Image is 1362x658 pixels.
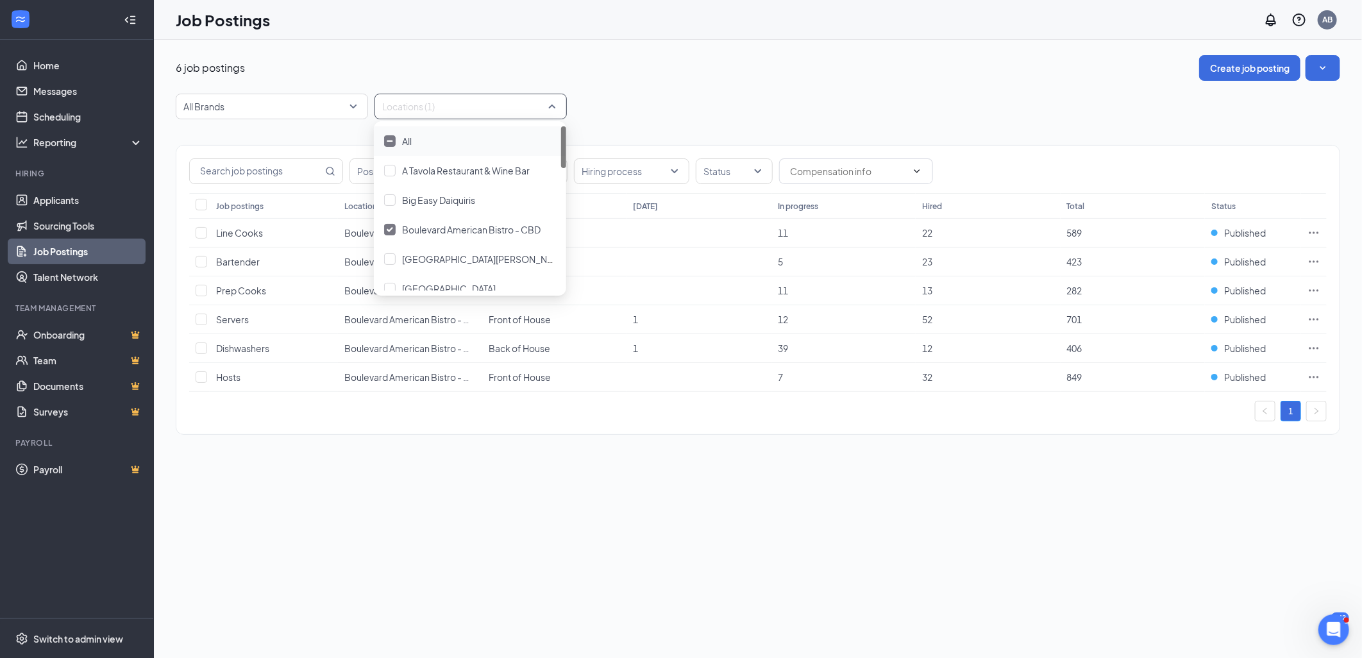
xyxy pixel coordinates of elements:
span: Hosts [216,371,240,383]
span: All [402,135,412,147]
span: right [1313,407,1320,415]
span: 406 [1067,342,1082,354]
span: Published [1224,255,1266,268]
div: Payroll [15,437,140,448]
th: Hired [916,193,1060,219]
span: 52 [922,314,932,325]
td: Boulevard American Bistro - CBD [338,334,482,363]
a: Scheduling [33,104,143,130]
span: Published [1224,284,1266,297]
svg: ChevronDown [912,166,922,176]
span: 7 [778,371,783,383]
span: Bartender [216,256,260,267]
div: Boulevard Covington [374,244,566,274]
div: Boulevard Elmwood [374,274,566,303]
span: [GEOGRAPHIC_DATA] [402,283,496,294]
span: 1 [634,314,639,325]
a: Messages [33,78,143,104]
span: Published [1224,342,1266,355]
div: All [374,126,566,156]
svg: Ellipses [1307,226,1320,239]
span: 423 [1067,256,1082,267]
th: In progress [771,193,916,219]
span: 39 [778,342,788,354]
button: SmallChevronDown [1306,55,1340,81]
td: Boulevard American Bistro - CBD [338,276,482,305]
div: 442 [1331,612,1349,623]
div: Boulevard American Bistro - CBD [374,215,566,244]
div: Team Management [15,303,140,314]
span: Dishwashers [216,342,269,354]
span: 11 [778,227,788,239]
span: Back of House [489,342,550,354]
svg: Ellipses [1307,371,1320,384]
span: 32 [922,371,932,383]
div: Job postings [216,201,264,212]
span: Boulevard American Bistro - CBD [402,224,541,235]
span: 12 [778,314,788,325]
a: Talent Network [33,264,143,290]
span: Boulevard American Bistro - CBD [344,256,483,267]
span: 1 [634,342,639,354]
a: TeamCrown [33,348,143,373]
li: Next Page [1306,401,1327,421]
span: 11 [778,285,788,296]
a: OnboardingCrown [33,322,143,348]
span: Boulevard American Bistro - CBD [344,227,483,239]
span: Front of House [489,314,551,325]
a: Home [33,53,143,78]
span: 589 [1067,227,1082,239]
button: left [1255,401,1275,421]
svg: WorkstreamLogo [14,13,27,26]
iframe: Intercom live chat [1318,614,1349,645]
span: [GEOGRAPHIC_DATA][PERSON_NAME] [402,253,569,265]
p: All Brands [183,100,224,113]
span: Boulevard American Bistro - CBD [344,285,483,296]
span: Big Easy Daiquiris [402,194,475,206]
svg: Collapse [124,13,137,26]
li: Previous Page [1255,401,1275,421]
span: Front of House [489,371,551,383]
a: DocumentsCrown [33,373,143,399]
span: 701 [1067,314,1082,325]
td: Back of House [482,334,626,363]
span: A Tavola Restaurant & Wine Bar [402,165,530,176]
svg: QuestionInfo [1291,12,1307,28]
svg: Ellipses [1307,313,1320,326]
td: Boulevard American Bistro - CBD [338,248,482,276]
span: Prep Cooks [216,285,266,296]
img: checkbox [387,140,393,142]
span: Published [1224,226,1266,239]
a: Applicants [33,187,143,213]
span: Line Cooks [216,227,263,239]
td: Boulevard American Bistro - CBD [338,305,482,334]
td: Boulevard American Bistro - CBD [338,363,482,392]
svg: MagnifyingGlass [325,166,335,176]
span: Boulevard American Bistro - CBD [344,371,483,383]
span: 282 [1067,285,1082,296]
div: AB [1322,14,1333,25]
svg: Analysis [15,136,28,149]
a: 1 [1281,401,1300,421]
div: A Tavola Restaurant & Wine Bar [374,156,566,185]
input: Search job postings [190,159,323,183]
span: Boulevard American Bistro - CBD [344,342,483,354]
td: Boulevard American Bistro - CBD [338,219,482,248]
a: PayrollCrown [33,457,143,482]
a: Sourcing Tools [33,213,143,239]
span: Servers [216,314,249,325]
td: Front of House [482,305,626,334]
div: Hiring [15,168,140,179]
span: 22 [922,227,932,239]
svg: Ellipses [1307,284,1320,297]
h1: Job Postings [176,9,270,31]
span: Published [1224,313,1266,326]
button: right [1306,401,1327,421]
div: Reporting [33,136,144,149]
svg: Notifications [1263,12,1279,28]
div: Location [344,201,377,212]
svg: Settings [15,632,28,645]
input: Compensation info [790,164,907,178]
button: Create job posting [1199,55,1300,81]
span: 23 [922,256,932,267]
